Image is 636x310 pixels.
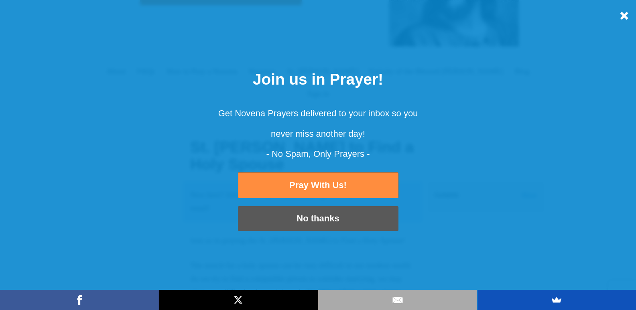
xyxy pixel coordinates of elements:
[212,71,424,88] h1: Join us in Prayer!
[238,172,398,198] a: Pray With Us!
[232,294,244,306] img: X
[551,294,563,306] img: SumoMe
[318,290,477,310] a: Email
[159,290,318,310] a: X
[73,294,85,306] img: Facebook
[392,294,404,306] img: Email
[238,206,398,231] button: No thanks
[212,103,424,164] p: Get Novena Prayers delivered to your inbox so you never miss another day! - No Spam, Only Prayers -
